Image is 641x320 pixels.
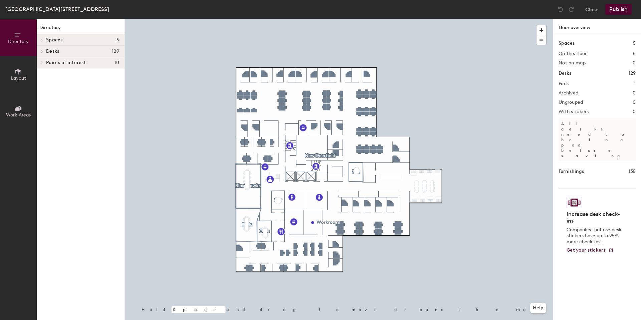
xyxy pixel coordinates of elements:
[585,4,599,15] button: Close
[559,109,589,114] h2: With stickers
[559,168,584,175] h1: Furnishings
[633,90,636,96] h2: 0
[567,247,606,253] span: Get your stickers
[605,4,632,15] button: Publish
[559,70,571,77] h1: Desks
[633,109,636,114] h2: 0
[559,60,586,66] h2: Not on map
[559,118,636,161] p: All desks need to be in a pod before saving
[46,60,86,65] span: Points of interest
[633,60,636,66] h2: 0
[557,6,564,13] img: Undo
[559,81,569,86] h2: Pods
[6,112,31,118] span: Work Areas
[5,5,109,13] div: [GEOGRAPHIC_DATA][STREET_ADDRESS]
[11,75,26,81] span: Layout
[559,90,578,96] h2: Archived
[633,51,636,56] h2: 5
[559,51,587,56] h2: On this floor
[568,6,575,13] img: Redo
[629,70,636,77] h1: 129
[559,40,575,47] h1: Spaces
[634,81,636,86] h2: 1
[567,197,582,208] img: Sticker logo
[8,39,29,44] span: Directory
[46,49,59,54] span: Desks
[559,100,583,105] h2: Ungrouped
[567,227,624,245] p: Companies that use desk stickers have up to 25% more check-ins.
[37,24,125,34] h1: Directory
[114,60,119,65] span: 10
[633,100,636,105] h2: 0
[567,211,624,224] h4: Increase desk check-ins
[117,37,119,43] span: 5
[629,168,636,175] h1: 135
[553,19,641,34] h1: Floor overview
[530,303,546,313] button: Help
[567,248,614,253] a: Get your stickers
[112,49,119,54] span: 129
[46,37,63,43] span: Spaces
[633,40,636,47] h1: 5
